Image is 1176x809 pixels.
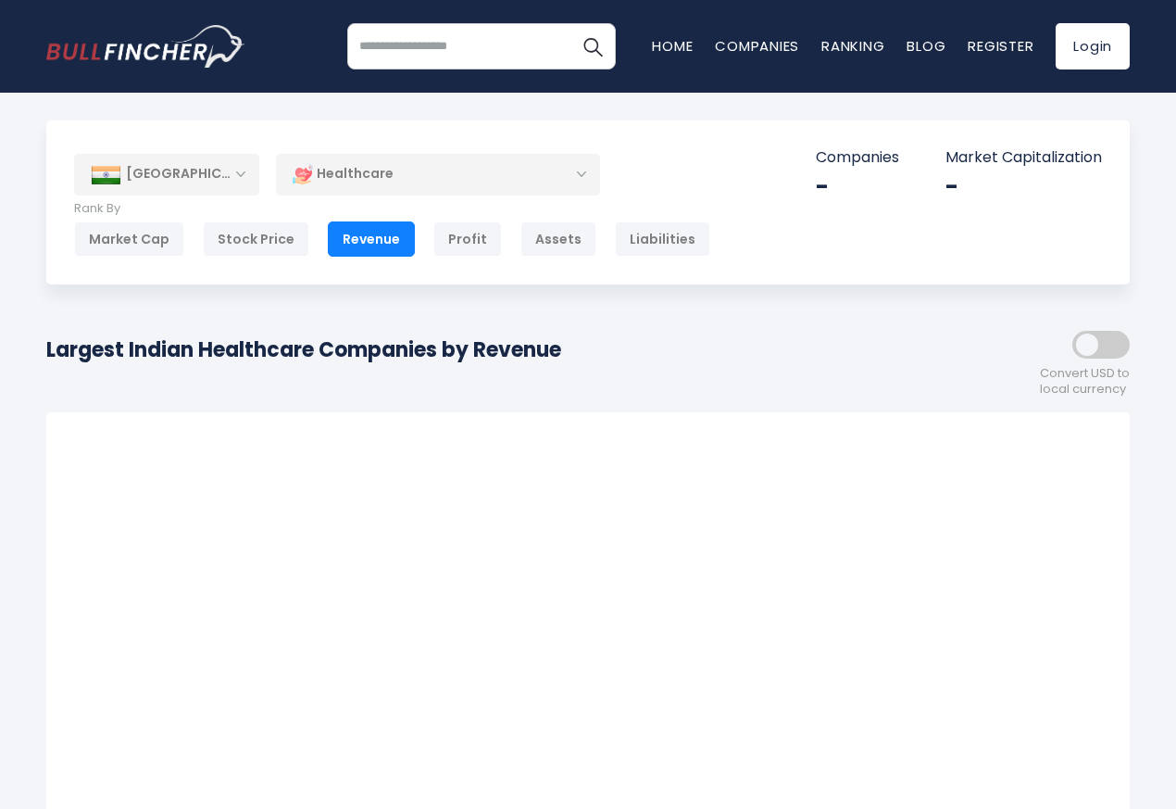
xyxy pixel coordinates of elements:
[816,172,899,201] div: -
[276,153,600,196] div: Healthcare
[907,36,945,56] a: Blog
[1040,366,1130,398] span: Convert USD to local currency
[433,221,502,257] div: Profit
[520,221,596,257] div: Assets
[615,221,710,257] div: Liabilities
[715,36,799,56] a: Companies
[46,25,245,68] img: bullfincher logo
[652,36,693,56] a: Home
[74,154,259,195] div: [GEOGRAPHIC_DATA]
[945,148,1102,168] p: Market Capitalization
[569,23,616,70] button: Search
[1056,23,1130,70] a: Login
[203,221,309,257] div: Stock Price
[968,36,1033,56] a: Register
[816,148,899,168] p: Companies
[945,172,1102,201] div: -
[74,221,184,257] div: Market Cap
[74,201,710,217] p: Rank By
[328,221,415,257] div: Revenue
[821,36,884,56] a: Ranking
[46,335,561,365] h1: Largest Indian Healthcare Companies by Revenue
[46,25,245,68] a: Go to homepage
